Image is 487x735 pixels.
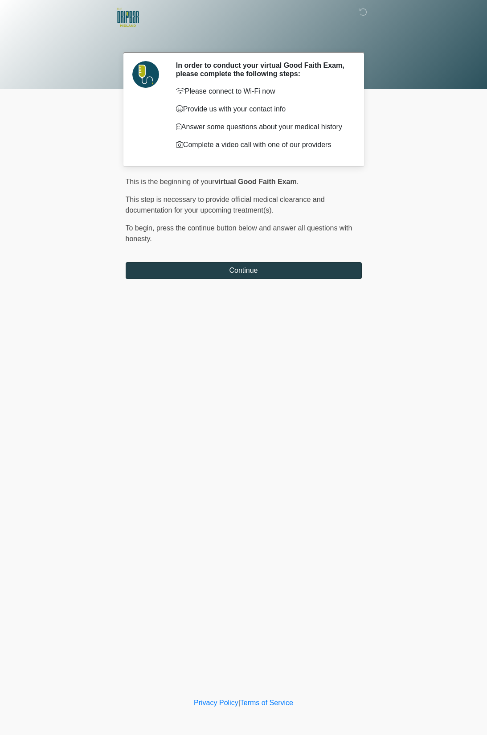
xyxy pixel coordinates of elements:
h1: ‎ ‎ [119,32,368,49]
button: Continue [126,262,362,279]
span: This is the beginning of your [126,178,215,185]
a: Terms of Service [240,699,293,706]
a: Privacy Policy [194,699,238,706]
span: press the continue button below and answer all questions with honesty. [126,224,352,242]
img: Agent Avatar [132,61,159,88]
a: | [238,699,240,706]
p: Complete a video call with one of our providers [176,140,348,150]
strong: virtual Good Faith Exam [215,178,297,185]
img: The DRIPBaR Midland Logo [117,7,139,29]
span: This step is necessary to provide official medical clearance and documentation for your upcoming ... [126,196,325,214]
p: Please connect to Wi-Fi now [176,86,348,97]
p: Answer some questions about your medical history [176,122,348,132]
span: To begin, [126,224,156,232]
p: Provide us with your contact info [176,104,348,115]
h2: In order to conduct your virtual Good Faith Exam, please complete the following steps: [176,61,348,78]
span: . [297,178,299,185]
